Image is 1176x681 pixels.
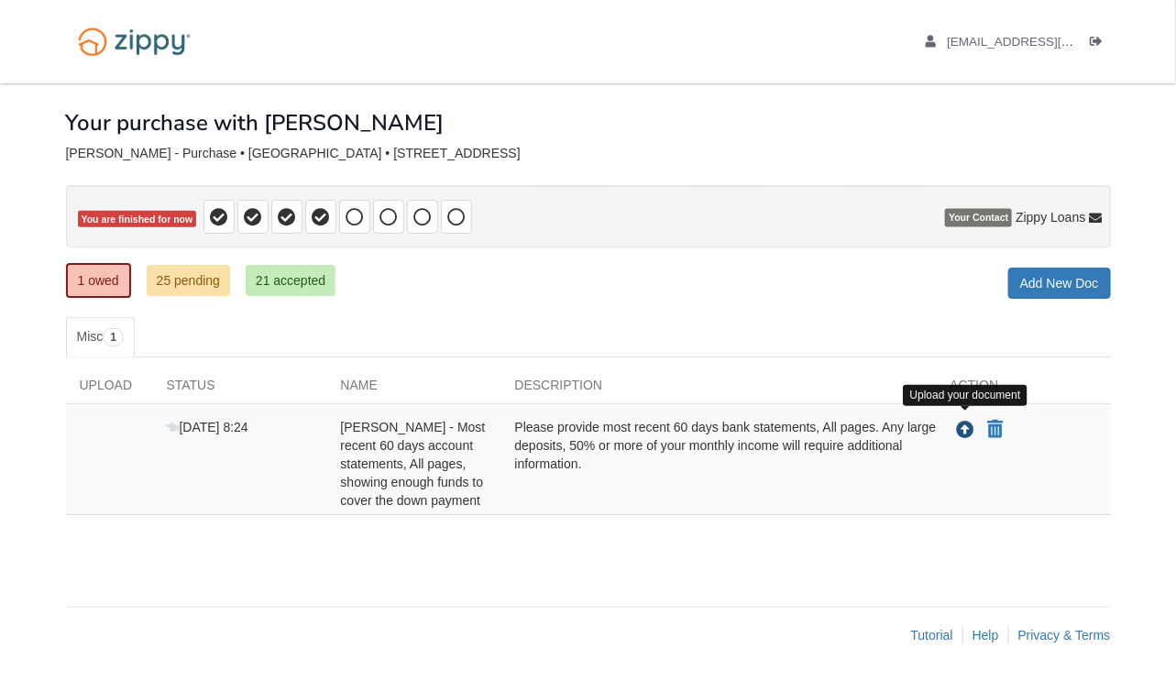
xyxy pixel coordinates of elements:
[1016,209,1085,227] span: Zippy Loans
[167,420,248,434] span: [DATE] 8:24
[66,18,203,65] img: Logo
[945,209,1012,227] span: Your Contact
[147,265,230,296] a: 25 pending
[911,628,953,643] a: Tutorial
[78,211,197,228] span: You are finished for now
[103,328,124,346] span: 1
[246,265,335,296] a: 21 accepted
[501,376,937,403] div: Description
[153,376,327,403] div: Status
[66,317,135,357] a: Misc
[327,376,501,403] div: Name
[66,263,131,298] a: 1 owed
[973,628,999,643] a: Help
[66,111,445,135] h1: Your purchase with [PERSON_NAME]
[937,376,1111,403] div: Action
[1091,35,1111,53] a: Log out
[986,419,1006,441] button: Declare Stacey Lind - Most recent 60 days account statements, All pages, showing enough funds to ...
[947,35,1157,49] span: jlindjr@gmail.com
[66,376,153,403] div: Upload
[66,146,1111,161] div: [PERSON_NAME] - Purchase • [GEOGRAPHIC_DATA] • [STREET_ADDRESS]
[903,385,1028,406] div: Upload your document
[501,418,937,510] div: Please provide most recent 60 days bank statements, All pages. Any large deposits, 50% or more of...
[955,418,977,442] button: Upload Stacey Lind - Most recent 60 days account statements, All pages, showing enough funds to c...
[1018,628,1111,643] a: Privacy & Terms
[1008,268,1111,299] a: Add New Doc
[341,420,486,508] span: [PERSON_NAME] - Most recent 60 days account statements, All pages, showing enough funds to cover ...
[926,35,1158,53] a: edit profile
